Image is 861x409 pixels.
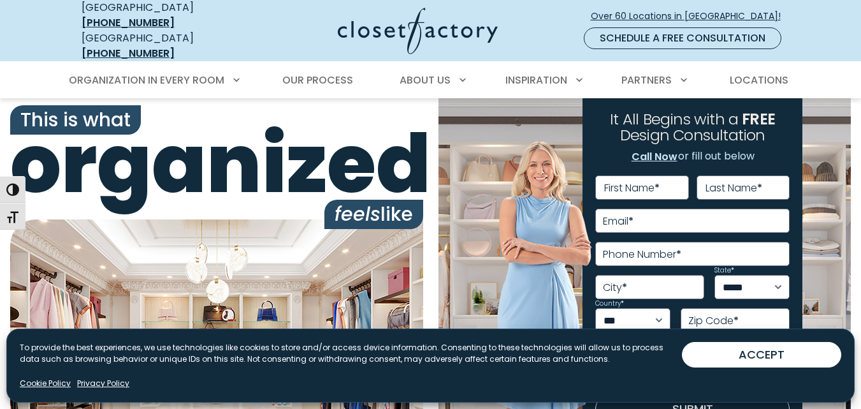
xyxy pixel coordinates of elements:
[69,73,224,87] span: Organization in Every Room
[620,125,765,146] span: Design Consultation
[335,200,380,228] i: feels
[631,149,678,165] a: Call Now
[742,108,775,130] span: FREE
[631,149,755,165] p: or fill out below
[688,316,739,326] label: Zip Code
[591,10,791,23] span: Over 60 Locations in [GEOGRAPHIC_DATA]!
[324,200,423,229] span: like
[20,342,682,365] p: To provide the best experiences, we use technologies like cookies to store and/or access device i...
[77,378,129,389] a: Privacy Policy
[682,342,841,368] button: ACCEPT
[730,73,788,87] span: Locations
[705,183,762,193] label: Last Name
[603,249,681,260] label: Phone Number
[584,27,781,49] a: Schedule a Free Consultation
[10,124,423,205] span: organized
[20,378,71,389] a: Cookie Policy
[282,73,353,87] span: Our Process
[595,301,624,307] label: Country
[603,283,627,293] label: City
[400,73,451,87] span: About Us
[338,8,498,54] img: Closet Factory Logo
[505,73,567,87] span: Inspiration
[82,46,175,61] a: [PHONE_NUMBER]
[82,15,175,30] a: [PHONE_NUMBER]
[603,216,633,227] label: Email
[82,31,238,61] div: [GEOGRAPHIC_DATA]
[621,73,672,87] span: Partners
[604,183,660,193] label: First Name
[60,63,802,98] nav: Primary Menu
[10,105,141,135] span: This is what
[714,267,734,274] label: State
[590,5,792,27] a: Over 60 Locations in [GEOGRAPHIC_DATA]!
[610,108,738,130] span: It All Begins with a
